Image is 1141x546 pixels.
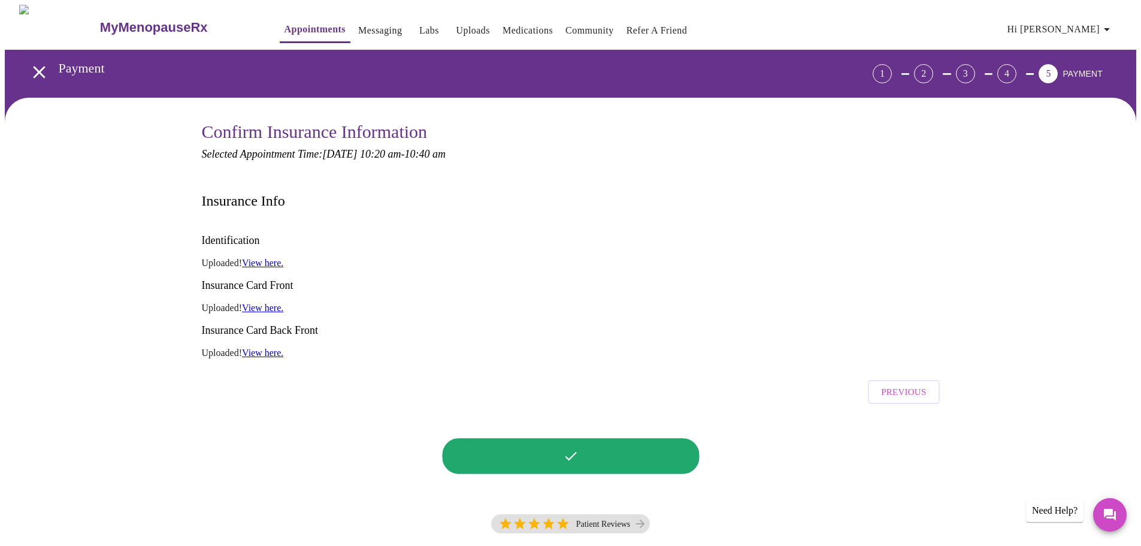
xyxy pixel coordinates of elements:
[576,520,631,529] p: Patient Reviews
[1007,21,1114,38] span: Hi [PERSON_NAME]
[1039,64,1058,83] div: 5
[997,64,1016,83] div: 4
[914,64,933,83] div: 2
[622,19,692,43] button: Refer a Friend
[202,148,446,160] em: Selected Appointment Time: [DATE] 10:20 am - 10:40 am
[419,22,439,39] a: Labs
[491,514,650,539] a: 5 Stars Patient Reviews
[202,279,940,292] h3: Insurance Card Front
[353,19,407,43] button: Messaging
[59,61,806,76] h3: Payment
[202,324,940,337] h3: Insurance Card Back Front
[503,22,553,39] a: Medications
[202,122,940,142] h3: Confirm Insurance Information
[98,7,255,49] a: MyMenopauseRx
[1026,499,1084,522] div: Need Help?
[242,348,283,358] a: View here.
[22,55,57,90] button: open drawer
[561,19,619,43] button: Community
[410,19,448,43] button: Labs
[280,17,350,43] button: Appointments
[881,384,926,400] span: Previous
[202,303,940,313] p: Uploaded!
[498,19,558,43] button: Medications
[627,22,688,39] a: Refer a Friend
[202,348,940,358] p: Uploaded!
[873,64,892,83] div: 1
[242,303,283,313] a: View here.
[202,258,940,269] p: Uploaded!
[491,514,650,533] div: 5 Stars Patient Reviews
[1063,69,1103,79] span: PAYMENT
[565,22,614,39] a: Community
[202,234,940,247] h3: Identification
[358,22,402,39] a: Messaging
[19,5,98,50] img: MyMenopauseRx Logo
[1093,498,1127,532] button: Messages
[956,64,975,83] div: 3
[1003,17,1119,41] button: Hi [PERSON_NAME]
[456,22,490,39] a: Uploads
[451,19,495,43] button: Uploads
[100,20,208,35] h3: MyMenopauseRx
[285,21,346,38] a: Appointments
[242,258,283,268] a: View here.
[868,380,939,404] button: Previous
[202,193,285,209] h3: Insurance Info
